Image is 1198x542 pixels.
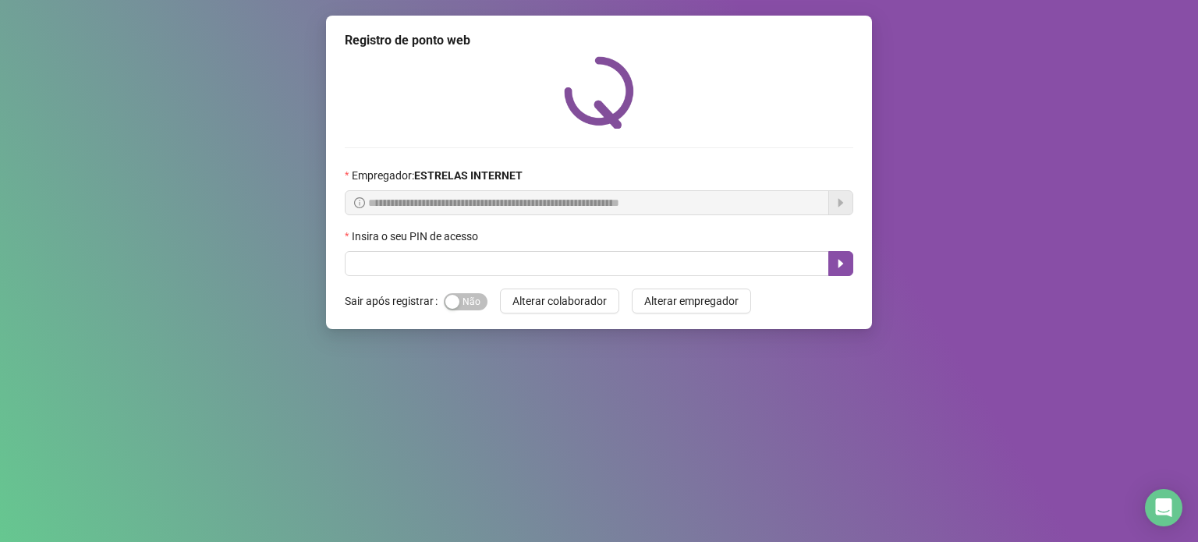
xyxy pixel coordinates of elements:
button: Alterar colaborador [500,289,619,314]
div: Open Intercom Messenger [1145,489,1182,526]
span: caret-right [835,257,847,270]
label: Sair após registrar [345,289,444,314]
strong: ESTRELAS INTERNET [414,169,523,182]
button: Alterar empregador [632,289,751,314]
span: Alterar empregador [644,292,739,310]
span: info-circle [354,197,365,208]
span: Alterar colaborador [512,292,607,310]
div: Registro de ponto web [345,31,853,50]
span: Empregador : [352,167,523,184]
label: Insira o seu PIN de acesso [345,228,488,245]
img: QRPoint [564,56,634,129]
